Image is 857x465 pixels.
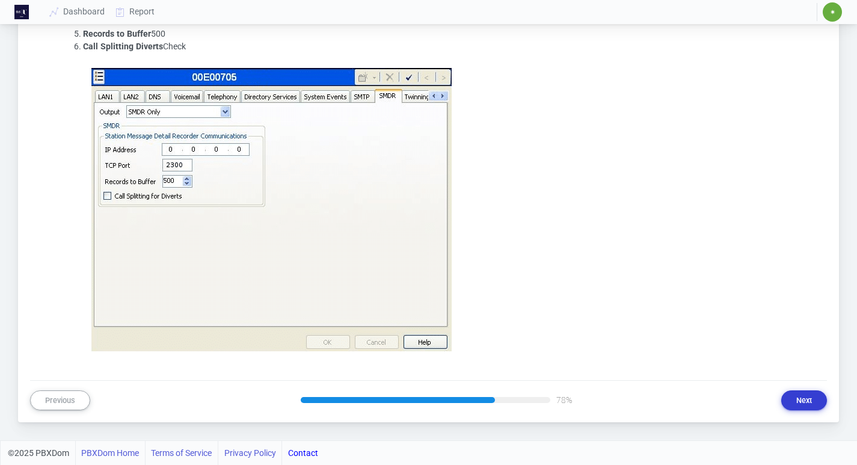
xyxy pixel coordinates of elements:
img: Logo [14,5,29,19]
button: ✷ [822,2,843,22]
img: S1M40.png [83,66,481,351]
a: Contact [288,441,318,465]
div: ©2025 PBXDom [8,441,318,465]
b: Records to Buffer [83,29,151,38]
li: Check [83,40,798,351]
div: 78% [550,394,571,406]
b: Call Splitting Diverts [83,42,163,51]
a: PBXDom Home [81,441,139,465]
span: ✷ [830,8,835,16]
button: Next [781,390,827,410]
a: Report [111,1,161,23]
li: 500 [83,28,798,40]
a: Privacy Policy [224,441,276,465]
a: Dashboard [45,1,111,23]
button: Previous [30,390,90,410]
a: Terms of Service [151,441,212,465]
